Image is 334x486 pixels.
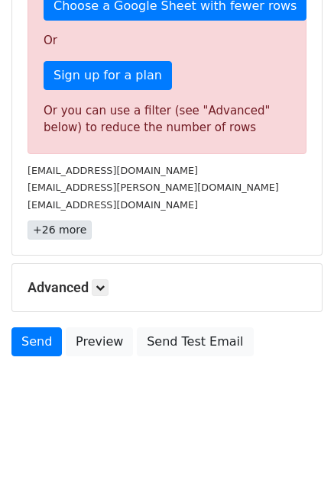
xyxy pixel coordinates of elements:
h5: Advanced [28,279,306,296]
small: [EMAIL_ADDRESS][DOMAIN_NAME] [28,199,198,211]
div: Or you can use a filter (see "Advanced" below) to reduce the number of rows [44,102,290,137]
a: +26 more [28,220,92,240]
p: Or [44,33,290,49]
small: [EMAIL_ADDRESS][PERSON_NAME][DOMAIN_NAME] [28,182,279,193]
a: Send Test Email [137,327,253,356]
a: Send [11,327,62,356]
a: Preview [66,327,133,356]
iframe: Chat Widget [258,413,334,486]
a: Sign up for a plan [44,61,172,90]
small: [EMAIL_ADDRESS][DOMAIN_NAME] [28,165,198,176]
